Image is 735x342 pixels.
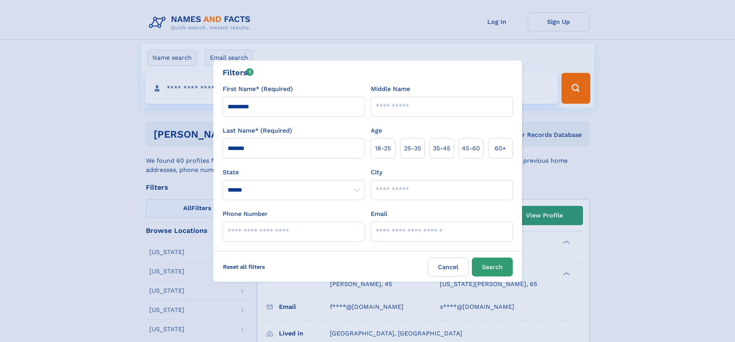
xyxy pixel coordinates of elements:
div: Filters [223,67,254,78]
span: 18‑25 [375,144,391,153]
label: Email [371,209,387,219]
label: Reset all filters [218,258,270,276]
label: State [223,168,365,177]
span: 45‑60 [462,144,480,153]
label: City [371,168,382,177]
span: 60+ [495,144,506,153]
label: Phone Number [223,209,268,219]
span: 35‑45 [433,144,450,153]
label: Cancel [428,258,469,276]
label: Age [371,126,382,135]
label: First Name* (Required) [223,84,293,94]
button: Search [472,258,513,276]
label: Last Name* (Required) [223,126,292,135]
label: Middle Name [371,84,410,94]
span: 25‑35 [404,144,421,153]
